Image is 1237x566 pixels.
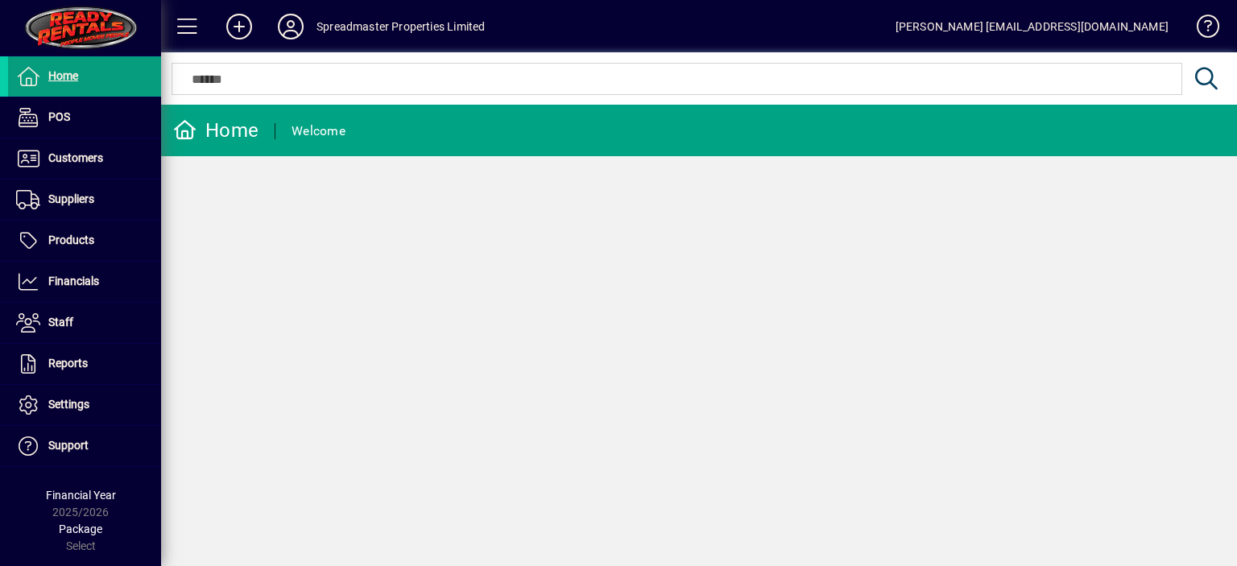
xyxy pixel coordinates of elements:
a: Knowledge Base [1185,3,1217,56]
a: Financials [8,262,161,302]
span: Settings [48,398,89,411]
span: Financials [48,275,99,287]
a: Products [8,221,161,261]
a: POS [8,97,161,138]
a: Suppliers [8,180,161,220]
span: POS [48,110,70,123]
span: Reports [48,357,88,370]
a: Settings [8,385,161,425]
div: Home [173,118,259,143]
a: Support [8,426,161,466]
div: Spreadmaster Properties Limited [316,14,485,39]
span: Package [59,523,102,535]
span: Support [48,439,89,452]
a: Customers [8,138,161,179]
a: Reports [8,344,161,384]
span: Customers [48,151,103,164]
span: Staff [48,316,73,328]
button: Profile [265,12,316,41]
div: Welcome [292,118,345,144]
a: Staff [8,303,161,343]
div: [PERSON_NAME] [EMAIL_ADDRESS][DOMAIN_NAME] [896,14,1169,39]
span: Suppliers [48,192,94,205]
span: Financial Year [46,489,116,502]
button: Add [213,12,265,41]
span: Home [48,69,78,82]
span: Products [48,233,94,246]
